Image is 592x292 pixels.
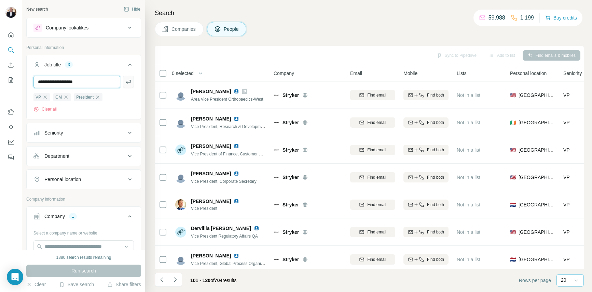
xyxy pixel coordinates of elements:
[175,227,186,238] img: Avatar
[155,273,168,287] button: Navigate to previous page
[234,171,239,176] img: LinkedIn logo
[403,90,449,100] button: Find both
[510,174,516,181] span: 🇺🇸
[27,125,141,141] button: Seniority
[563,202,570,207] span: VP
[274,120,279,125] img: Logo of Stryker
[427,256,444,263] span: Find both
[5,29,16,41] button: Quick start
[457,202,480,207] span: Not in a list
[274,175,279,180] img: Logo of Stryker
[457,70,467,77] span: Lists
[27,148,141,164] button: Department
[427,147,444,153] span: Find both
[44,176,81,183] div: Personal location
[33,227,134,236] div: Select a company name or website
[545,13,577,23] button: Buy credits
[234,199,239,204] img: LinkedIn logo
[283,201,299,208] span: Stryker
[350,254,395,265] button: Find email
[283,119,299,126] span: Stryker
[191,179,257,184] span: Vice President, Corporate Secretary
[427,119,444,126] span: Find both
[519,147,555,153] span: [GEOGRAPHIC_DATA]
[350,90,395,100] button: Find email
[191,124,308,129] span: Vice President, Research & Development, Stryker Neurosurgical
[519,174,555,181] span: [GEOGRAPHIC_DATA]
[427,202,444,208] span: Find both
[563,70,582,77] span: Seniority
[283,229,299,236] span: Stryker
[510,147,516,153] span: 🇺🇸
[510,92,516,99] span: 🇺🇸
[175,172,186,183] img: Avatar
[191,97,263,102] span: Area Vice President Orthopaedics-West
[234,253,239,258] img: LinkedIn logo
[5,44,16,56] button: Search
[175,117,186,128] img: Avatar
[520,14,534,22] p: 1,199
[234,89,239,94] img: LinkedIn logo
[191,115,231,122] span: [PERSON_NAME]
[350,145,395,155] button: Find email
[563,120,570,125] span: VP
[44,61,61,68] div: Job title
[190,278,236,283] span: results
[175,254,186,265] img: Avatar
[191,205,247,212] span: Vice President
[175,144,186,155] img: Avatar
[55,94,62,100] span: GM
[274,257,279,262] img: Logo of Stryker
[519,119,555,126] span: [GEOGRAPHIC_DATA]
[457,120,480,125] span: Not in a list
[5,7,16,18] img: Avatar
[350,172,395,182] button: Find email
[519,92,555,99] span: [GEOGRAPHIC_DATA]
[26,45,141,51] p: Personal information
[119,4,145,14] button: Hide
[59,281,94,288] button: Save search
[69,213,77,219] div: 1
[488,14,505,22] p: 59,988
[457,175,480,180] span: Not in a list
[519,256,555,263] span: [GEOGRAPHIC_DATA]
[5,136,16,148] button: Dashboard
[26,281,46,288] button: Clear
[350,227,395,237] button: Find email
[191,170,231,177] span: [PERSON_NAME]
[224,26,239,33] span: People
[519,277,551,284] span: Rows per page
[44,153,69,160] div: Department
[519,229,555,236] span: [GEOGRAPHIC_DATA]
[367,174,386,180] span: Find email
[5,106,16,118] button: Use Surfe on LinkedIn
[403,172,449,182] button: Find both
[5,74,16,86] button: My lists
[457,92,480,98] span: Not in a list
[76,94,94,100] span: President
[175,199,186,210] img: Avatar
[510,229,516,236] span: 🇺🇸
[234,143,239,149] img: LinkedIn logo
[191,198,231,205] span: [PERSON_NAME]
[350,117,395,128] button: Find email
[5,59,16,71] button: Enrich CSV
[367,202,386,208] span: Find email
[27,208,141,227] button: Company1
[5,121,16,133] button: Use Surfe API
[215,278,222,283] span: 704
[171,26,196,33] span: Companies
[254,226,259,231] img: LinkedIn logo
[155,8,584,18] h4: Search
[274,70,294,77] span: Company
[191,225,251,232] span: Dervillia [PERSON_NAME]
[519,201,555,208] span: [GEOGRAPHIC_DATA]
[107,281,141,288] button: Share filters
[563,92,570,98] span: VP
[274,229,279,235] img: Logo of Stryker
[427,174,444,180] span: Find both
[26,196,141,202] p: Company information
[283,147,299,153] span: Stryker
[274,92,279,98] img: Logo of Stryker
[46,24,88,31] div: Company lookalikes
